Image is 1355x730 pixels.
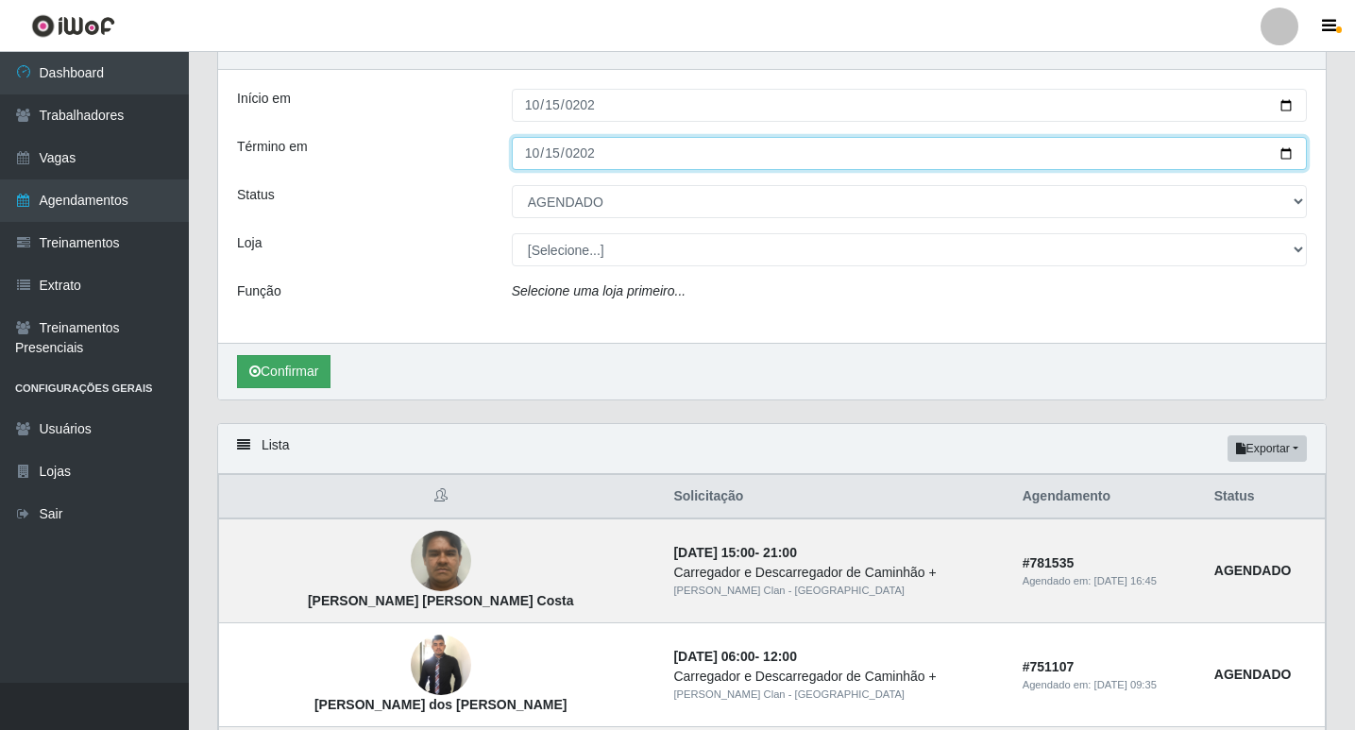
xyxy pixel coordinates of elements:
img: Edvaldo Pereira dos Santos [411,633,471,698]
strong: # 751107 [1023,659,1075,674]
time: [DATE] 06:00 [673,649,754,664]
th: Status [1203,475,1326,519]
div: Carregador e Descarregador de Caminhão + [673,667,999,687]
img: CoreUI Logo [31,14,115,38]
i: Selecione uma loja primeiro... [512,283,686,298]
strong: - [673,545,796,560]
strong: AGENDADO [1214,667,1292,682]
div: Lista [218,424,1326,474]
div: Agendado em: [1023,573,1192,589]
label: Status [237,185,275,205]
time: 21:00 [763,545,797,560]
th: Solicitação [662,475,1010,519]
strong: [PERSON_NAME] dos [PERSON_NAME] [314,697,567,712]
label: Término em [237,137,308,157]
div: Agendado em: [1023,677,1192,693]
strong: [PERSON_NAME] [PERSON_NAME] Costa [308,593,574,608]
strong: # 781535 [1023,555,1075,570]
label: Função [237,281,281,301]
label: Início em [237,89,291,109]
time: [DATE] 15:00 [673,545,754,560]
div: Carregador e Descarregador de Caminhão + [673,563,999,583]
label: Loja [237,233,262,253]
time: [DATE] 09:35 [1094,679,1157,690]
time: 12:00 [763,649,797,664]
input: 00/00/0000 [512,137,1307,170]
time: [DATE] 16:45 [1094,575,1157,586]
button: Exportar [1228,435,1307,462]
input: 00/00/0000 [512,89,1307,122]
img: João Douglas Nascimento Costa [411,521,471,602]
div: [PERSON_NAME] Clan - [GEOGRAPHIC_DATA] [673,687,999,703]
div: [PERSON_NAME] Clan - [GEOGRAPHIC_DATA] [673,583,999,599]
button: Confirmar [237,355,330,388]
th: Agendamento [1011,475,1203,519]
strong: AGENDADO [1214,563,1292,578]
strong: - [673,649,796,664]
